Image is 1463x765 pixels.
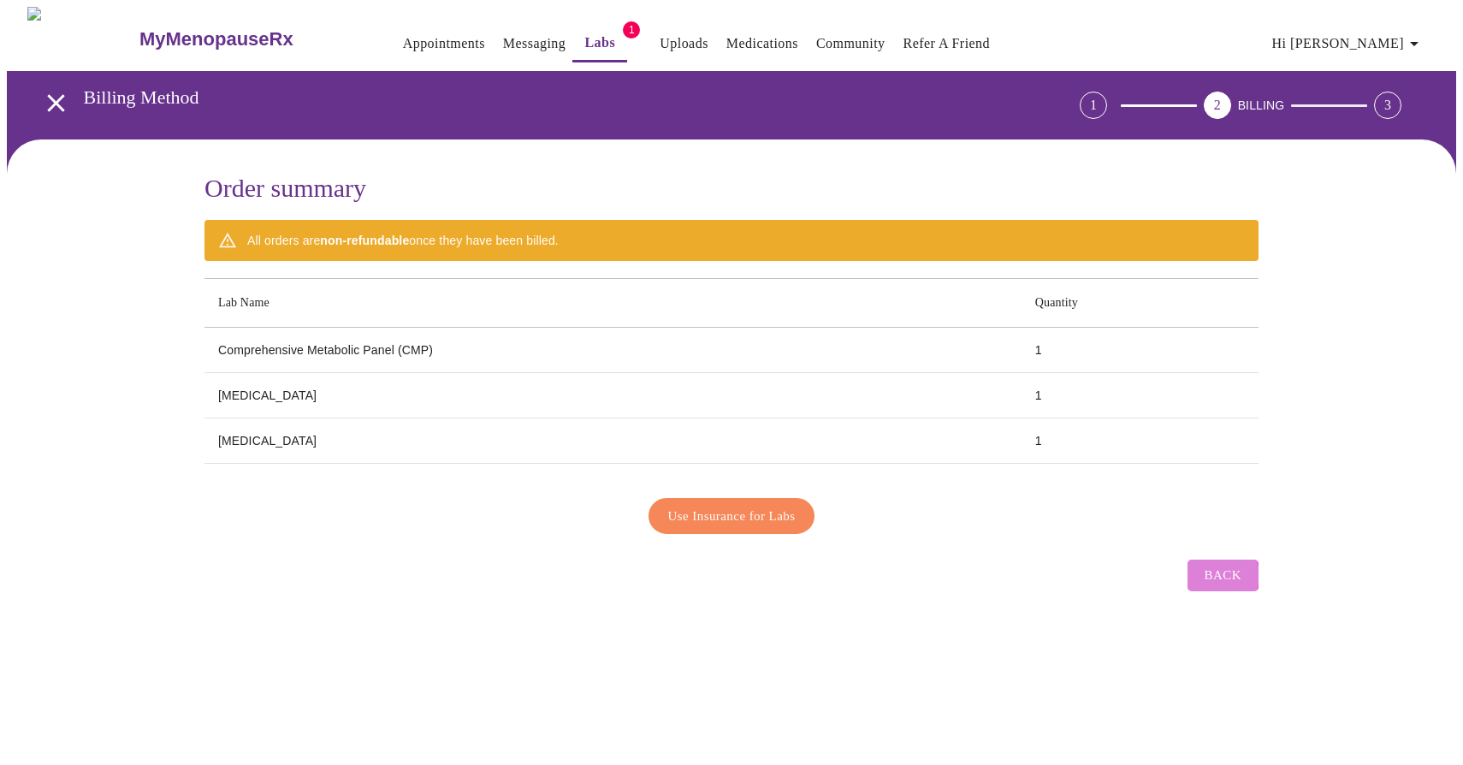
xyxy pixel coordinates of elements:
button: Use Insurance for Labs [649,498,815,534]
div: 1 [1080,92,1107,119]
div: All orders are once they have been billed. [247,225,559,256]
button: Hi [PERSON_NAME] [1265,27,1431,61]
img: MyMenopauseRx Logo [27,7,137,71]
a: Community [816,32,885,56]
th: Lab Name [204,279,1022,328]
h3: MyMenopauseRx [139,28,293,50]
a: Refer a Friend [903,32,991,56]
td: Comprehensive Metabolic Panel (CMP) [204,328,1022,373]
button: Refer a Friend [897,27,998,61]
a: MyMenopauseRx [137,9,361,69]
td: [MEDICAL_DATA] [204,373,1022,418]
a: Appointments [403,32,485,56]
span: Back [1205,564,1241,586]
span: BILLING [1238,98,1285,112]
td: 1 [1022,373,1259,418]
span: 1 [623,21,640,39]
h3: Order summary [204,174,1259,203]
a: Labs [584,31,615,55]
strong: non-refundable [320,234,409,247]
button: Appointments [396,27,492,61]
h3: Billing Method [84,86,985,109]
button: Uploads [653,27,715,61]
button: Labs [572,26,627,62]
td: 1 [1022,418,1259,464]
th: Quantity [1022,279,1259,328]
a: Messaging [503,32,566,56]
div: 3 [1374,92,1401,119]
a: Medications [726,32,798,56]
div: 2 [1204,92,1231,119]
span: Hi [PERSON_NAME] [1272,32,1424,56]
button: Medications [720,27,805,61]
button: open drawer [31,78,81,128]
button: Community [809,27,892,61]
td: [MEDICAL_DATA] [204,418,1022,464]
td: 1 [1022,328,1259,373]
span: Use Insurance for Labs [668,505,796,527]
button: Messaging [496,27,572,61]
button: Back [1188,560,1259,590]
a: Uploads [660,32,708,56]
